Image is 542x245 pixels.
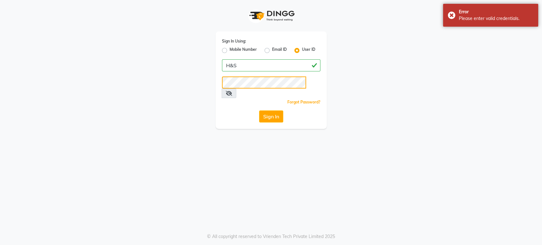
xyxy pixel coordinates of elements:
button: Sign In [259,110,283,122]
label: Mobile Number [230,47,257,54]
div: Please enter valid credentials. [459,15,533,22]
img: logo1.svg [246,6,297,25]
div: Error [459,9,533,15]
a: Forgot Password? [287,100,320,104]
input: Username [222,59,320,71]
input: Username [222,76,306,89]
label: User ID [302,47,315,54]
label: Sign In Using: [222,38,246,44]
label: Email ID [272,47,287,54]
